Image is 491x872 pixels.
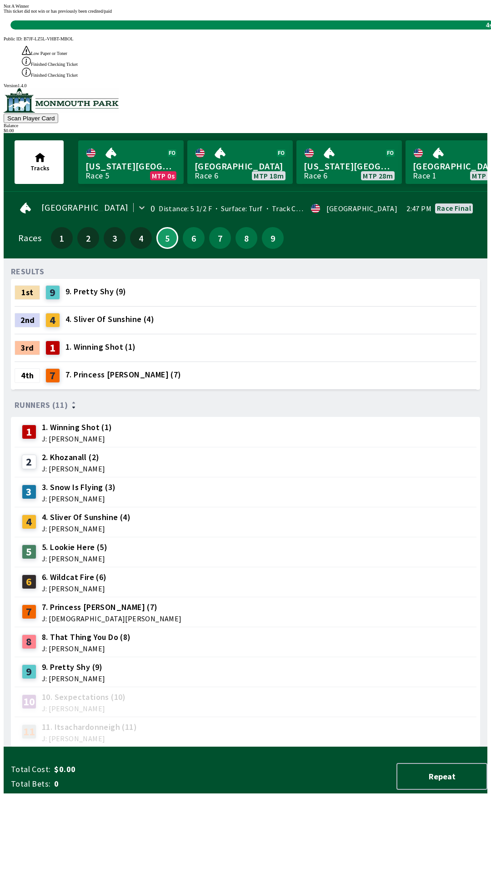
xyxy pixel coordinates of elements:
[211,235,229,241] span: 7
[42,585,107,592] span: J: [PERSON_NAME]
[132,235,150,241] span: 4
[42,495,115,502] span: J: [PERSON_NAME]
[42,645,131,652] span: J: [PERSON_NAME]
[42,661,105,673] span: 9. Pretty Shy (9)
[22,515,36,529] div: 4
[4,88,119,113] img: venue logo
[238,235,255,241] span: 8
[22,485,36,499] div: 3
[65,313,154,325] span: 4. Sliver Of Sunshine (4)
[15,401,68,409] span: Runners (11)
[22,455,36,469] div: 2
[4,128,487,133] div: $ 0.00
[15,140,64,184] button: Tracks
[264,235,281,241] span: 9
[42,571,107,583] span: 6. Wildcat Fire (6)
[45,368,60,383] div: 7
[22,425,36,439] div: 1
[405,771,479,782] span: Repeat
[65,341,136,353] span: 1. Winning Shot (1)
[42,525,130,532] span: J: [PERSON_NAME]
[42,421,112,433] span: 1. Winning Shot (1)
[304,160,395,172] span: [US_STATE][GEOGRAPHIC_DATA]
[78,140,184,184] a: [US_STATE][GEOGRAPHIC_DATA]Race 5MTP 0s
[159,204,212,213] span: Distance: 5 1/2 F
[4,114,58,123] button: Scan Player Card
[31,62,78,67] span: Finished Checking Ticket
[30,164,50,172] span: Tracks
[209,227,231,249] button: 7
[187,140,293,184] a: [GEOGRAPHIC_DATA]Race 6MTP 18m
[45,341,60,355] div: 1
[22,634,36,649] div: 8
[296,140,402,184] a: [US_STATE][GEOGRAPHIC_DATA]Race 6MTP 28m
[65,369,181,381] span: 7. Princess [PERSON_NAME] (7)
[77,227,99,249] button: 2
[22,724,36,739] div: 11
[51,227,73,249] button: 1
[45,313,60,327] div: 4
[363,172,393,179] span: MTP 28m
[15,368,40,383] div: 4th
[262,227,284,249] button: 9
[4,9,112,14] span: This ticket did not win or has previously been credited/paid
[413,172,436,179] div: Race 1
[22,604,36,619] div: 7
[263,204,343,213] span: Track Condition: Firm
[45,285,60,300] div: 9
[42,735,137,742] span: J: [PERSON_NAME]
[15,401,476,410] div: Runners (11)
[80,235,97,241] span: 2
[11,268,45,275] div: RESULTS
[24,36,74,41] span: B7JF-LZ5L-VHBT-MBOL
[42,705,126,712] span: J: [PERSON_NAME]
[304,172,327,179] div: Race 6
[42,601,182,613] span: 7. Princess [PERSON_NAME] (7)
[22,694,36,709] div: 10
[160,236,175,240] span: 5
[254,172,284,179] span: MTP 18m
[11,764,50,775] span: Total Cost:
[22,664,36,679] div: 9
[156,227,178,249] button: 5
[15,285,40,300] div: 1st
[85,172,109,179] div: Race 5
[4,83,487,88] div: Version 1.4.0
[22,575,36,589] div: 6
[18,234,41,242] div: Races
[195,160,286,172] span: [GEOGRAPHIC_DATA]
[54,778,197,789] span: 0
[326,205,397,212] div: [GEOGRAPHIC_DATA]
[396,763,487,790] button: Repeat
[11,778,50,789] span: Total Bets:
[42,631,131,643] span: 8. That Thing You Do (8)
[183,227,205,249] button: 6
[185,235,202,241] span: 6
[42,451,105,463] span: 2. Khozanall (2)
[85,160,176,172] span: [US_STATE][GEOGRAPHIC_DATA]
[42,435,112,442] span: J: [PERSON_NAME]
[31,51,67,56] span: Low Paper or Toner
[42,615,182,622] span: J: [DEMOGRAPHIC_DATA][PERSON_NAME]
[41,204,129,211] span: [GEOGRAPHIC_DATA]
[152,172,175,179] span: MTP 0s
[54,764,197,775] span: $0.00
[65,286,126,297] span: 9. Pretty Shy (9)
[22,545,36,559] div: 5
[42,511,130,523] span: 4. Sliver Of Sunshine (4)
[212,204,263,213] span: Surface: Turf
[42,481,115,493] span: 3. Snow Is Flying (3)
[437,204,471,212] div: Race final
[42,555,107,562] span: J: [PERSON_NAME]
[15,313,40,327] div: 2nd
[235,227,257,249] button: 8
[130,227,152,249] button: 4
[42,691,126,703] span: 10. Sexpectations (10)
[406,205,431,212] span: 2:47 PM
[15,341,40,355] div: 3rd
[42,675,105,682] span: J: [PERSON_NAME]
[42,721,137,733] span: 11. Itsachardonneigh (11)
[31,73,78,78] span: Finished Checking Ticket
[42,465,105,472] span: J: [PERSON_NAME]
[53,235,70,241] span: 1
